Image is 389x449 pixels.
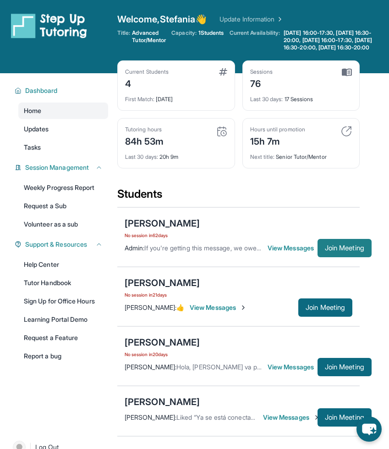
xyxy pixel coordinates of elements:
[263,413,318,422] span: View Messages
[274,15,284,24] img: Chevron Right
[24,124,49,134] span: Updates
[250,96,283,103] span: Last 30 days :
[125,351,200,358] span: No session in 20 days
[25,240,87,249] span: Support & Resources
[125,413,176,421] span: [PERSON_NAME] :
[125,217,200,230] div: [PERSON_NAME]
[318,358,372,376] button: Join Meeting
[250,148,352,161] div: Senior Tutor/Mentor
[230,29,280,51] span: Current Availability:
[117,29,130,44] span: Title:
[342,68,352,76] img: card
[24,143,41,152] span: Tasks
[18,293,108,309] a: Sign Up for Office Hours
[25,163,89,172] span: Session Management
[250,68,273,76] div: Sessions
[125,291,200,298] span: No session in 21 days
[282,29,389,51] a: [DATE] 16:00-17:30, [DATE] 16:30-20:00, [DATE] 16:00-17:30, [DATE] 16:30-20:00, [DATE] 16:30-20:00
[11,13,87,38] img: logo
[125,395,200,408] div: [PERSON_NAME]
[318,408,372,427] button: Join Meeting
[18,348,108,364] a: Report a bug
[176,303,184,311] span: 👍
[325,364,364,370] span: Join Meeting
[132,29,166,44] span: Advanced Tutor/Mentor
[298,298,352,317] button: Join Meeting
[22,163,103,172] button: Session Management
[268,243,318,253] span: View Messages
[125,148,227,161] div: 20h 9m
[125,276,200,289] div: [PERSON_NAME]
[250,153,275,160] span: Next title :
[125,126,164,133] div: Tutoring hours
[125,336,200,349] div: [PERSON_NAME]
[18,256,108,273] a: Help Center
[250,76,273,90] div: 76
[219,68,227,76] img: card
[250,126,305,133] div: Hours until promotion
[18,275,108,291] a: Tutor Handbook
[356,417,382,442] button: chat-button
[313,414,320,421] img: Chevron-Right
[125,133,164,148] div: 84h 53m
[18,311,108,328] a: Learning Portal Demo
[125,363,176,371] span: [PERSON_NAME] :
[18,216,108,233] a: Volunteer as a sub
[250,90,352,103] div: 17 Sessions
[318,239,372,257] button: Join Meeting
[216,126,227,137] img: card
[325,245,364,251] span: Join Meeting
[125,303,176,311] span: [PERSON_NAME] :
[284,29,387,51] span: [DATE] 16:00-17:30, [DATE] 16:30-20:00, [DATE] 16:00-17:30, [DATE] 16:30-20:00, [DATE] 16:30-20:00
[171,29,197,37] span: Capacity:
[125,232,200,239] span: No session in 62 days
[25,86,58,95] span: Dashboard
[117,187,360,207] div: Students
[22,240,103,249] button: Support & Resources
[325,415,364,420] span: Join Meeting
[250,133,305,148] div: 15h 7m
[24,106,41,115] span: Home
[125,244,144,252] span: Admin :
[18,121,108,137] a: Updates
[219,15,284,24] a: Update Information
[18,330,108,346] a: Request a Feature
[18,179,108,196] a: Weekly Progress Report
[125,96,154,103] span: First Match :
[341,126,352,137] img: card
[117,13,207,26] span: Welcome, Stefania 👋
[306,305,345,310] span: Join Meeting
[18,198,108,214] a: Request a Sub
[190,303,247,312] span: View Messages
[125,90,227,103] div: [DATE]
[18,139,108,156] a: Tasks
[198,29,224,37] span: 1 Students
[176,363,375,371] span: Hola, [PERSON_NAME] va poder attender la clase [PERSON_NAME]?
[22,86,103,95] button: Dashboard
[268,362,318,372] span: View Messages
[240,304,247,311] img: Chevron-Right
[176,413,264,421] span: Liked “Ya se está conectando”
[125,76,169,90] div: 4
[125,153,158,160] span: Last 30 days :
[18,103,108,119] a: Home
[125,68,169,76] div: Current Students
